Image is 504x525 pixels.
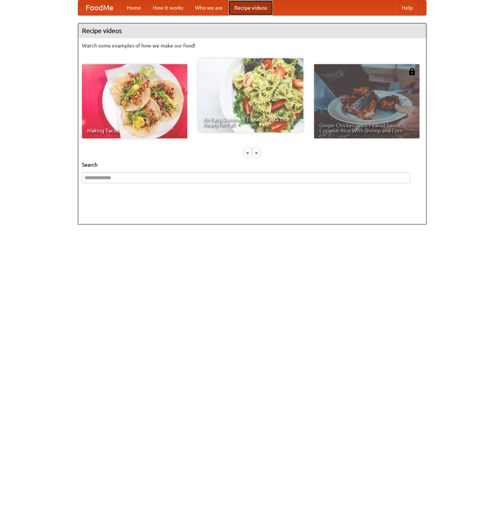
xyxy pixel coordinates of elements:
span: An Easy, Summery Tomato Pasta That's Ready for Fall [203,117,298,127]
div: » [253,148,260,157]
h5: Search [82,161,422,168]
span: Making Tacos [87,128,182,133]
a: FoodMe [78,0,121,15]
div: « [244,148,251,157]
a: Recipe videos [228,0,273,15]
a: Help [396,0,419,15]
img: 483408.png [408,68,416,75]
p: Watch some examples of how we make our food! [82,42,422,49]
a: How it works [147,0,189,15]
a: Who we are [189,0,228,15]
a: Making Tacos [82,64,187,138]
h4: Recipe videos [78,23,426,38]
a: An Easy, Summery Tomato Pasta That's Ready for Fall [198,58,303,132]
a: Home [121,0,147,15]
